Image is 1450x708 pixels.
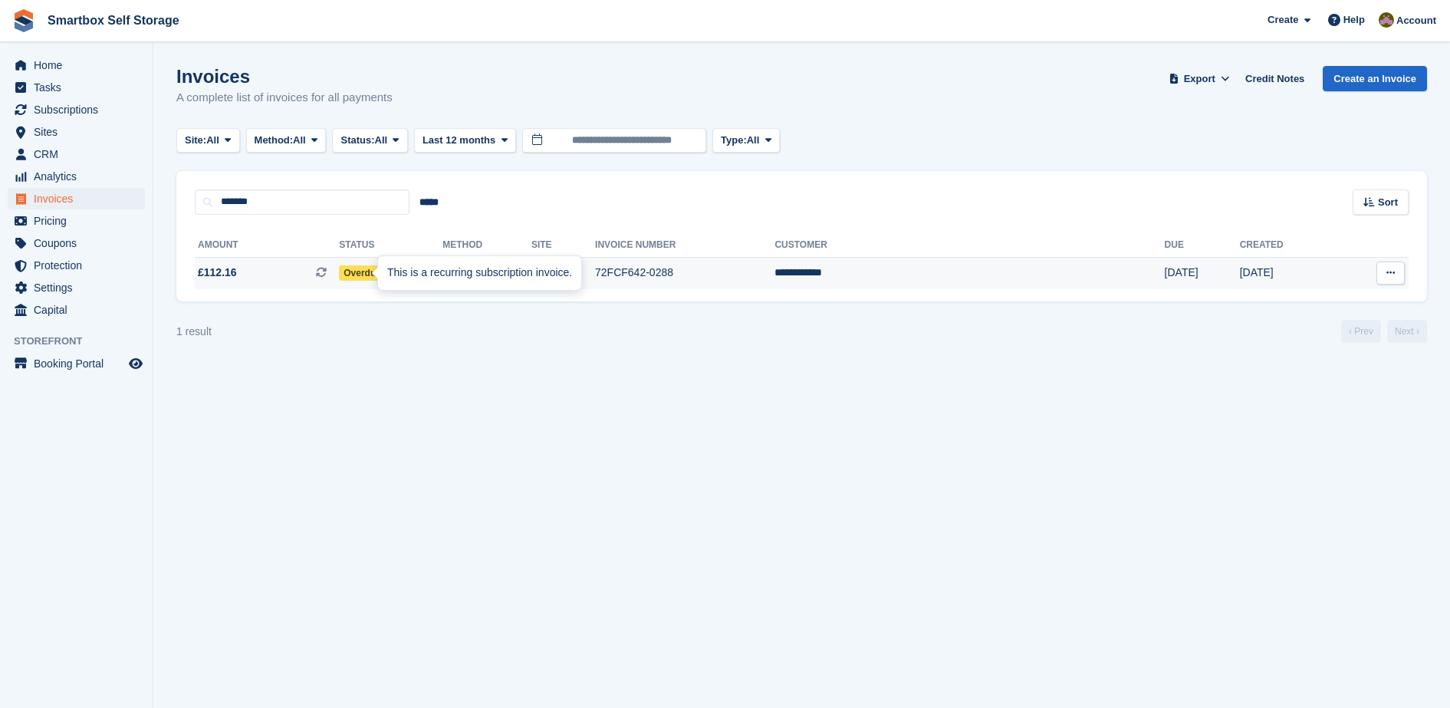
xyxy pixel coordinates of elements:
[41,8,186,33] a: Smartbox Self Storage
[8,121,145,143] a: menu
[176,89,393,107] p: A complete list of invoices for all payments
[1379,12,1394,28] img: Kayleigh Devlin
[127,354,145,373] a: Preview store
[34,277,126,298] span: Settings
[8,255,145,276] a: menu
[246,128,327,153] button: Method: All
[8,99,145,120] a: menu
[339,265,386,281] span: Overdue
[34,77,126,98] span: Tasks
[14,334,153,349] span: Storefront
[8,54,145,76] a: menu
[1166,66,1233,91] button: Export
[375,133,388,148] span: All
[34,255,126,276] span: Protection
[198,265,237,281] span: £112.16
[1343,12,1365,28] span: Help
[1323,66,1427,91] a: Create an Invoice
[34,54,126,76] span: Home
[8,188,145,209] a: menu
[34,210,126,232] span: Pricing
[1165,257,1240,289] td: [DATE]
[34,188,126,209] span: Invoices
[34,143,126,165] span: CRM
[1240,257,1337,289] td: [DATE]
[1268,12,1298,28] span: Create
[414,128,516,153] button: Last 12 months
[1387,320,1427,343] a: Next
[255,133,294,148] span: Method:
[293,133,306,148] span: All
[774,233,1164,258] th: Customer
[1341,320,1381,343] a: Previous
[1378,195,1398,210] span: Sort
[423,133,495,148] span: Last 12 months
[195,233,339,258] th: Amount
[1338,320,1430,343] nav: Page
[1239,66,1310,91] a: Credit Notes
[442,233,531,258] th: Method
[378,256,581,290] div: This is a recurring subscription invoice.
[339,233,442,258] th: Status
[721,133,747,148] span: Type:
[176,128,240,153] button: Site: All
[595,233,774,258] th: Invoice Number
[34,99,126,120] span: Subscriptions
[340,133,374,148] span: Status:
[531,233,595,258] th: Site
[8,353,145,374] a: menu
[1184,71,1215,87] span: Export
[8,232,145,254] a: menu
[8,166,145,187] a: menu
[595,257,774,289] td: 72FCF642-0288
[34,353,126,374] span: Booking Portal
[712,128,780,153] button: Type: All
[8,210,145,232] a: menu
[332,128,407,153] button: Status: All
[8,77,145,98] a: menu
[747,133,760,148] span: All
[12,9,35,32] img: stora-icon-8386f47178a22dfd0bd8f6a31ec36ba5ce8667c1dd55bd0f319d3a0aa187defe.svg
[176,66,393,87] h1: Invoices
[8,143,145,165] a: menu
[176,324,212,340] div: 1 result
[34,121,126,143] span: Sites
[1396,13,1436,28] span: Account
[1240,233,1337,258] th: Created
[206,133,219,148] span: All
[185,133,206,148] span: Site:
[8,299,145,321] a: menu
[34,166,126,187] span: Analytics
[34,299,126,321] span: Capital
[1165,233,1240,258] th: Due
[34,232,126,254] span: Coupons
[8,277,145,298] a: menu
